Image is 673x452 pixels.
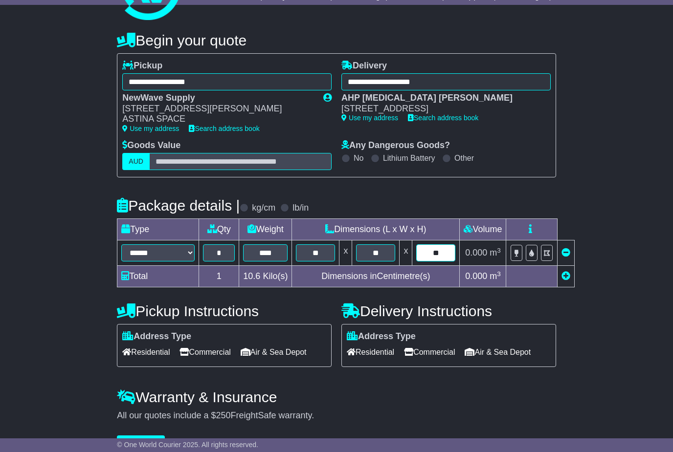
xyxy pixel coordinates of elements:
[454,153,474,163] label: Other
[347,344,394,360] span: Residential
[341,114,398,122] a: Use my address
[292,203,309,214] label: lb/in
[117,441,258,449] span: © One World Courier 2025. All rights reserved.
[189,125,259,132] a: Search address book
[341,104,541,114] div: [STREET_ADDRESS]
[122,331,191,342] label: Address Type
[354,153,363,163] label: No
[239,219,292,240] td: Weight
[292,219,460,240] td: Dimensions (L x W x H)
[383,153,435,163] label: Lithium Battery
[122,93,314,104] div: NewWave Supply
[117,266,199,287] td: Total
[243,271,260,281] span: 10.6
[465,271,487,281] span: 0.000
[117,389,556,405] h4: Warranty & Insurance
[239,266,292,287] td: Kilo(s)
[341,61,387,71] label: Delivery
[341,93,541,104] div: AHP [MEDICAL_DATA] [PERSON_NAME]
[347,331,416,342] label: Address Type
[117,32,556,48] h4: Begin your quote
[122,114,314,125] div: ASTINA SPACE
[497,247,501,254] sup: 3
[490,248,501,258] span: m
[465,248,487,258] span: 0.000
[404,344,455,360] span: Commercial
[179,344,230,360] span: Commercial
[122,104,314,114] div: [STREET_ADDRESS][PERSON_NAME]
[122,344,170,360] span: Residential
[199,219,239,240] td: Qty
[122,125,179,132] a: Use my address
[465,344,531,360] span: Air & Sea Depot
[122,61,162,71] label: Pickup
[292,266,460,287] td: Dimensions in Centimetre(s)
[117,197,240,214] h4: Package details |
[561,271,570,281] a: Add new item
[199,266,239,287] td: 1
[117,219,199,240] td: Type
[339,240,352,266] td: x
[341,303,556,319] h4: Delivery Instructions
[341,140,450,151] label: Any Dangerous Goods?
[497,270,501,278] sup: 3
[490,271,501,281] span: m
[561,248,570,258] a: Remove this item
[241,344,307,360] span: Air & Sea Depot
[117,410,556,421] div: All our quotes include a $ FreightSafe warranty.
[122,153,150,170] label: AUD
[252,203,275,214] label: kg/cm
[122,140,180,151] label: Goods Value
[408,114,478,122] a: Search address book
[216,410,230,420] span: 250
[117,303,332,319] h4: Pickup Instructions
[460,219,506,240] td: Volume
[400,240,412,266] td: x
